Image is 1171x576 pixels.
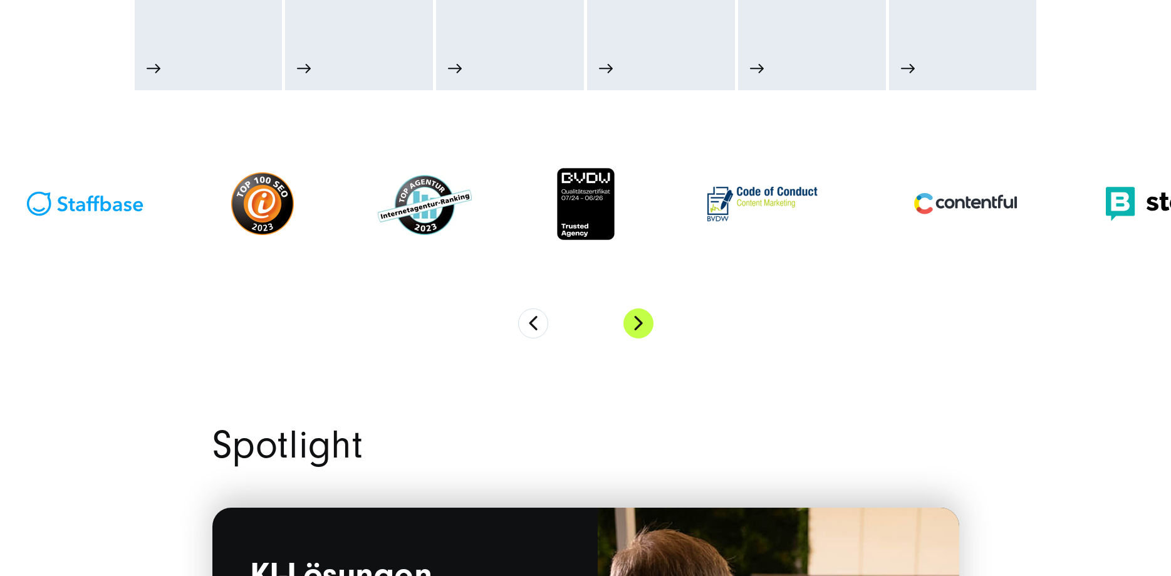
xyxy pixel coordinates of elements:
img: SUNZINET Top Internetagentur Badge - Full service Digitalagentur SUNZINET [378,172,472,235]
h2: Spotlight [212,426,959,464]
img: BVDW Qualitätszertifikat - Digitalagentur SUNZINET [556,167,616,241]
img: BVDW Code of Conduct badge - Digitalagentur für Content Management SUNZINET [700,179,825,229]
img: Staffbase Partner Agentur - Digitalagentur für digitalen Arbeitsplatz SUNZINET [22,190,147,218]
button: Next [623,308,653,338]
img: I business top 100 SEO badge - SEO Agentur SUNZINET [231,172,294,235]
button: Previous [518,308,548,338]
img: Contentful Partneragentur - Digitalagentur für headless CMS Entwicklung SUNZINET [909,182,1022,225]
